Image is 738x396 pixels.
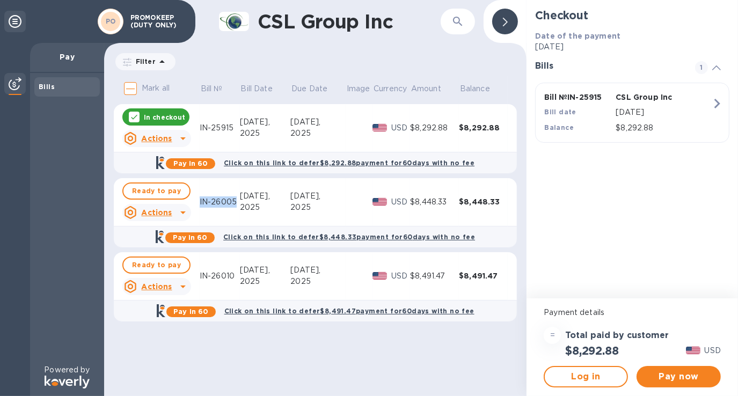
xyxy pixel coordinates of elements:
p: Pay [39,52,96,62]
span: Amount [411,83,455,94]
button: Log in [544,366,628,387]
b: Click on this link to defer $8,292.88 payment for 60 days with no fee [224,159,474,167]
span: 1 [695,61,708,74]
span: Bill Date [241,83,287,94]
p: Mark all [142,83,170,94]
div: IN-26005 [200,196,240,208]
div: 2025 [240,128,291,139]
u: Actions [141,134,172,143]
b: Bills [39,83,55,91]
h2: $8,292.88 [565,344,618,357]
b: Click on this link to defer $8,448.33 payment for 60 days with no fee [223,233,475,241]
h3: Total paid by customer [565,331,669,341]
p: $8,292.88 [616,122,712,134]
div: 2025 [290,202,346,213]
div: $8,448.33 [410,196,459,208]
h2: Checkout [535,9,729,22]
div: $8,292.88 [459,122,508,133]
div: 2025 [240,202,291,213]
h1: CSL Group Inc [258,10,424,33]
b: Pay in 60 [173,159,208,167]
b: Date of the payment [535,32,620,40]
div: [DATE], [240,116,291,128]
p: Amount [411,83,441,94]
p: USD [391,122,410,134]
div: [DATE], [240,190,291,202]
p: Bill № [201,83,223,94]
span: Log in [553,370,618,383]
p: Balance [460,83,490,94]
span: Ready to pay [132,259,181,272]
b: Click on this link to defer $8,491.47 payment for 60 days with no fee [224,307,474,315]
p: Filter [131,57,156,66]
span: Bill № [201,83,237,94]
button: Bill №IN-25915CSL Group IncBill date[DATE]Balance$8,292.88 [535,83,729,143]
u: Actions [141,208,172,217]
b: PO [106,17,116,25]
p: Payment details [544,307,721,318]
span: Ready to pay [132,185,181,197]
img: USD [686,347,700,354]
div: 2025 [240,276,291,287]
p: In checkout [144,113,185,122]
div: [DATE], [290,190,346,202]
p: [DATE] [535,41,729,53]
button: Pay now [637,366,721,387]
img: Logo [45,376,90,388]
div: 2025 [290,276,346,287]
div: [DATE], [290,265,346,276]
div: [DATE], [240,265,291,276]
p: Due Date [291,83,327,94]
img: USD [372,124,387,131]
div: IN-25915 [200,122,240,134]
u: Actions [141,282,172,291]
p: Image [347,83,370,94]
p: USD [705,345,721,356]
b: Bill date [544,108,576,116]
div: $8,292.88 [410,122,459,134]
div: [DATE], [290,116,346,128]
p: Currency [374,83,407,94]
b: Pay in 60 [173,307,208,316]
p: Bill № IN-25915 [544,92,611,102]
p: USD [391,196,410,208]
div: = [544,327,561,344]
h3: Bills [535,61,682,71]
p: USD [391,270,410,282]
p: Powered by [44,364,90,376]
b: Balance [544,123,574,131]
span: Due Date [291,83,341,94]
p: [DATE] [616,107,712,118]
div: $8,448.33 [459,196,508,207]
b: Pay in 60 [173,233,208,241]
img: USD [372,198,387,206]
div: IN-26010 [200,270,240,282]
p: PROMOKEEP (DUTY ONLY) [130,14,184,29]
div: $8,491.47 [410,270,459,282]
p: CSL Group Inc [616,92,683,102]
div: $8,491.47 [459,270,508,281]
span: Balance [460,83,504,94]
span: Pay now [645,370,712,383]
button: Ready to pay [122,182,191,200]
p: Bill Date [241,83,273,94]
img: USD [372,272,387,280]
div: 2025 [290,128,346,139]
button: Ready to pay [122,256,191,274]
